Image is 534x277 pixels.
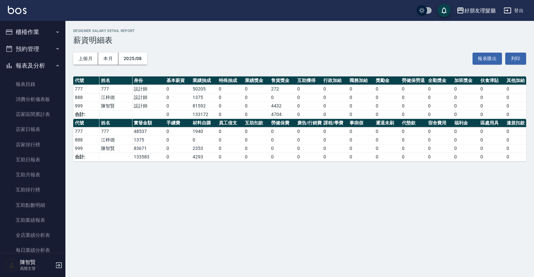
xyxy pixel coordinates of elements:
[8,6,26,14] img: Logo
[296,144,322,153] td: 0
[453,153,479,161] td: 0
[501,5,526,17] button: 登出
[3,213,63,228] a: 互助業績報表
[348,102,374,110] td: 0
[322,153,348,161] td: 0
[505,110,531,119] td: 0
[479,93,505,102] td: 0
[243,153,269,161] td: 0
[400,144,426,153] td: 0
[99,136,132,144] td: 江梓德
[132,102,165,110] td: 設計師
[505,102,531,110] td: 0
[479,102,505,110] td: 0
[132,127,165,136] td: 48537
[374,102,400,110] td: 0
[269,136,296,144] td: 0
[191,153,217,161] td: 4293
[348,76,374,85] th: 職務加給
[191,85,217,93] td: 50205
[348,110,374,119] td: 0
[296,102,322,110] td: 0
[73,136,99,144] td: 888
[217,119,243,127] th: 員工借支
[453,110,479,119] td: 0
[505,136,531,144] td: 0
[505,53,526,65] button: 列印
[98,53,118,65] button: 本月
[322,93,348,102] td: 0
[165,127,191,136] td: 0
[400,102,426,110] td: 0
[73,93,99,102] td: 888
[165,85,191,93] td: 0
[217,144,243,153] td: 0
[453,102,479,110] td: 0
[453,76,479,85] th: 加班獎金
[191,136,217,144] td: 0
[400,136,426,144] td: 0
[479,127,505,136] td: 0
[132,144,165,153] td: 83671
[73,153,99,161] td: 合計:
[73,36,526,45] h3: 薪資明細表
[99,102,132,110] td: 陳智賢
[269,102,296,110] td: 4432
[3,243,63,258] a: 每日業績分析表
[118,53,147,65] button: 2025/08
[73,29,526,33] h2: Designer Salary Detail Report
[132,93,165,102] td: 設計師
[348,144,374,153] td: 0
[3,198,63,213] a: 互助點數明細
[426,119,453,127] th: 宿舍費用
[217,110,243,119] td: 0
[473,53,502,65] button: 報表匯出
[132,76,165,85] th: 身份
[132,153,165,161] td: 133583
[374,144,400,153] td: 0
[426,93,453,102] td: 0
[99,127,132,136] td: 777
[165,153,191,161] td: 0
[217,127,243,136] td: 0
[3,24,63,41] button: 櫃檯作業
[505,85,531,93] td: 0
[505,153,531,161] td: 0
[191,119,217,127] th: 材料自購
[165,119,191,127] th: 手續費
[374,76,400,85] th: 獎勵金
[73,144,99,153] td: 999
[3,182,63,197] a: 互助排行榜
[243,102,269,110] td: 0
[322,127,348,136] td: 0
[374,110,400,119] td: 0
[479,153,505,161] td: 0
[322,144,348,153] td: 0
[296,76,322,85] th: 互助獲得
[438,4,451,17] button: save
[322,76,348,85] th: 行政加給
[322,136,348,144] td: 0
[99,76,132,85] th: 姓名
[3,137,63,152] a: 店家排行榜
[3,77,63,92] a: 報表目錄
[165,76,191,85] th: 基本薪資
[426,144,453,153] td: 0
[3,152,63,167] a: 互助日報表
[374,85,400,93] td: 0
[3,167,63,182] a: 互助月報表
[217,136,243,144] td: 0
[243,110,269,119] td: 0
[426,136,453,144] td: 0
[453,93,479,102] td: 0
[243,127,269,136] td: 0
[3,228,63,243] a: 全店業績分析表
[400,76,426,85] th: 勞健保勞退
[348,119,374,127] th: 事病假
[453,136,479,144] td: 0
[191,144,217,153] td: 2353
[296,93,322,102] td: 0
[243,85,269,93] td: 0
[73,85,99,93] td: 777
[269,110,296,119] td: 4704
